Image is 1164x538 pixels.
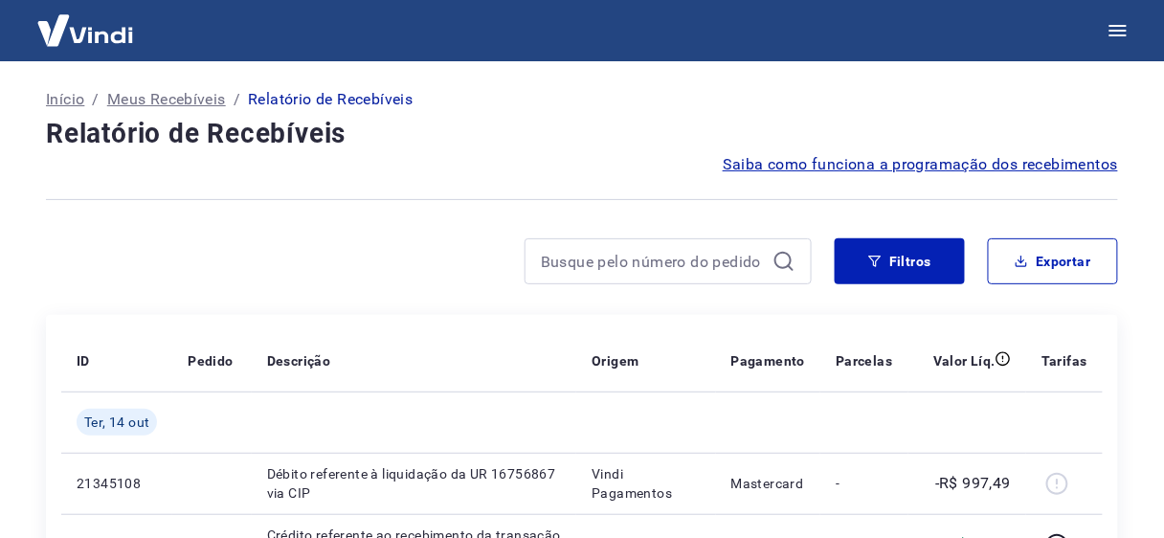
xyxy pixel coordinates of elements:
p: Tarifas [1041,351,1087,370]
p: Valor Líq. [933,351,996,370]
p: Origem [592,351,638,370]
a: Início [46,88,84,111]
a: Meus Recebíveis [107,88,226,111]
h4: Relatório de Recebíveis [46,115,1118,153]
p: / [92,88,99,111]
p: Vindi Pagamentos [592,464,700,503]
p: 21345108 [77,474,157,493]
p: / [234,88,240,111]
span: Ter, 14 out [84,413,149,432]
p: - [836,474,892,493]
p: Débito referente à liquidação da UR 16756867 via CIP [267,464,561,503]
p: Pedido [188,351,233,370]
p: Relatório de Recebíveis [248,88,413,111]
button: Exportar [988,238,1118,284]
button: Filtros [835,238,965,284]
a: Saiba como funciona a programação dos recebimentos [723,153,1118,176]
p: Pagamento [731,351,806,370]
p: -R$ 997,49 [935,472,1011,495]
p: Descrição [267,351,331,370]
p: Mastercard [731,474,806,493]
p: ID [77,351,90,370]
p: Parcelas [836,351,892,370]
img: Vindi [23,1,147,59]
input: Busque pelo número do pedido [541,247,765,276]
